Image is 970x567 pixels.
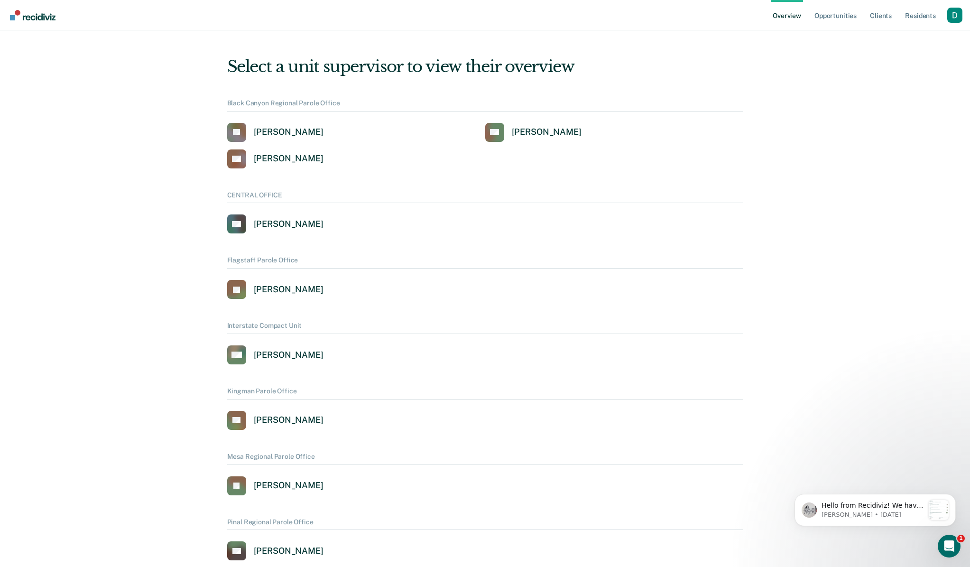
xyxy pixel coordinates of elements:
a: [PERSON_NAME] [227,280,323,299]
iframe: Intercom live chat [938,535,961,558]
a: [PERSON_NAME] [485,123,582,142]
a: [PERSON_NAME] [227,123,323,142]
a: [PERSON_NAME] [227,214,323,233]
div: Pinal Regional Parole Office [227,518,743,530]
div: Kingman Parole Office [227,387,743,400]
div: [PERSON_NAME] [254,219,323,230]
div: Select a unit supervisor to view their overview [227,57,743,76]
div: [PERSON_NAME] [254,350,323,361]
a: [PERSON_NAME] [227,476,323,495]
p: Message from Kim, sent 5d ago [41,36,144,44]
img: Recidiviz [10,10,55,20]
a: [PERSON_NAME] [227,411,323,430]
div: Flagstaff Parole Office [227,256,743,269]
div: [PERSON_NAME] [254,127,323,138]
div: Black Canyon Regional Parole Office [227,99,743,112]
div: [PERSON_NAME] [512,127,582,138]
div: Interstate Compact Unit [227,322,743,334]
button: Profile dropdown button [947,8,962,23]
a: [PERSON_NAME] [227,541,323,560]
span: Hello from Recidiviz! We have some exciting news. Officers will now have their own Overview page ... [41,27,143,336]
div: CENTRAL OFFICE [227,191,743,204]
iframe: Intercom notifications message [780,475,970,541]
a: [PERSON_NAME] [227,345,323,364]
div: [PERSON_NAME] [254,480,323,491]
div: [PERSON_NAME] [254,153,323,164]
div: [PERSON_NAME] [254,284,323,295]
div: [PERSON_NAME] [254,546,323,557]
a: [PERSON_NAME] [227,149,323,168]
span: 1 [957,535,965,542]
div: [PERSON_NAME] [254,415,323,426]
div: Mesa Regional Parole Office [227,453,743,465]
